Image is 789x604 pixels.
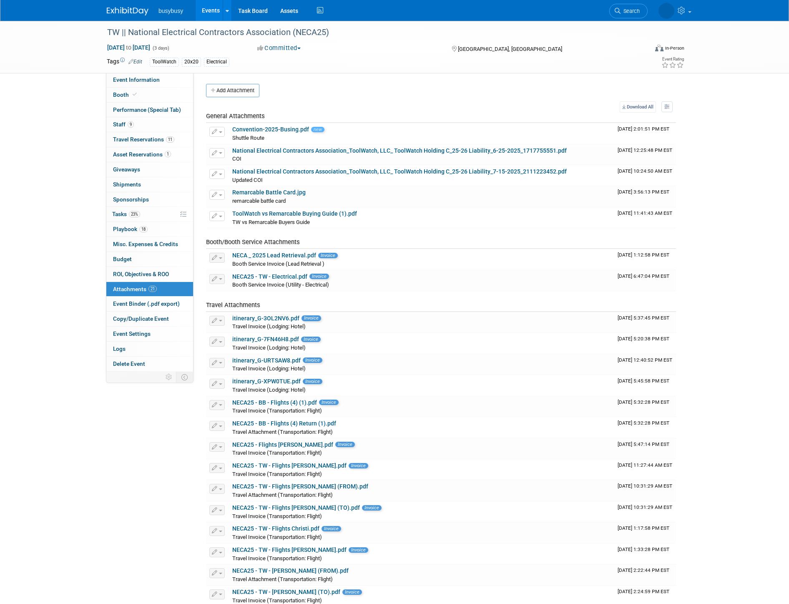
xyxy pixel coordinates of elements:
a: Remarcable Battle Card.jpg [232,189,306,196]
a: Travel Reservations11 [106,132,193,147]
span: Booth/Booth Service Attachments [206,238,300,246]
span: Travel Invoice (Transportation: Flight) [232,408,322,414]
span: Delete Event [113,360,145,367]
span: Invoice [349,463,368,468]
a: Delete Event [106,357,193,371]
td: Upload Timestamp [614,564,676,585]
a: Misc. Expenses & Credits [106,237,193,252]
td: Upload Timestamp [614,480,676,501]
span: Sponsorships [113,196,149,203]
span: [GEOGRAPHIC_DATA], [GEOGRAPHIC_DATA] [458,46,562,52]
span: Invoice [318,253,338,258]
a: Performance (Special Tab) [106,103,193,117]
a: itinerary_G-7FN46H8.pdf [232,336,299,342]
a: NECA25 - BB - Flights (4) Return (1).pdf [232,420,336,427]
span: Invoice [362,505,382,511]
span: Upload Timestamp [618,483,672,489]
a: NECA25 - TW - Flights [PERSON_NAME] (FROM).pdf [232,483,368,490]
span: Tasks [112,211,140,217]
img: ExhibitDay [107,7,148,15]
span: Upload Timestamp [618,189,669,195]
span: Invoice [303,379,322,384]
td: Upload Timestamp [614,312,676,333]
a: NECA _ 2025 Lead Retrieval.pdf [232,252,316,259]
a: Copy/Duplicate Event [106,312,193,326]
span: Travel Invoice (Lodging: Hotel) [232,387,306,393]
a: NECA25 - TW - Flights [PERSON_NAME].pdf [232,546,347,553]
a: Sponsorships [106,192,193,207]
span: Travel Invoice (Transportation: Flight) [232,513,322,519]
a: NECA25 - TW - [PERSON_NAME] (TO).pdf [232,589,340,595]
span: 23% [129,211,140,217]
span: Travel Invoice (Lodging: Hotel) [232,345,306,351]
span: Travel Reservations [113,136,174,143]
span: Attachments [113,286,157,292]
span: Shipments [113,181,141,188]
span: Invoice [349,547,368,553]
span: Travel Invoice (Lodging: Hotel) [232,365,306,372]
button: Add Attachment [206,84,259,97]
a: itinerary_G-URTSAW8.pdf [232,357,301,364]
div: ToolWatch [150,58,179,66]
a: ROI, Objectives & ROO [106,267,193,282]
td: Tags [107,57,142,67]
td: Upload Timestamp [614,354,676,375]
span: Upload Timestamp [618,273,669,279]
a: itinerary_G-3OL2NV6.pdf [232,315,299,322]
td: Personalize Event Tab Strip [162,372,176,383]
div: In-Person [665,45,684,51]
span: Upload Timestamp [618,462,672,468]
a: NECA25 - TW - [PERSON_NAME] (FROM).pdf [232,567,349,574]
a: Event Binder (.pdf export) [106,297,193,311]
td: Upload Timestamp [614,249,676,270]
span: Upload Timestamp [618,357,672,363]
span: Upload Timestamp [618,525,669,531]
span: Booth [113,91,138,98]
img: Braden Gillespie [658,3,674,19]
span: General Attachments [206,112,265,120]
span: Upload Timestamp [618,420,669,426]
a: NECA25 - TW - Electrical.pdf [232,273,307,280]
span: Travel Attachment (Transportation: Flight) [232,429,333,435]
div: TW || National Electrical Contractors Association (NECA25) [104,25,635,40]
span: Staff [113,121,134,128]
button: Committed [254,44,304,53]
span: Performance (Special Tab) [113,106,181,113]
span: Upload Timestamp [618,567,669,573]
span: 21 [148,286,157,292]
td: Upload Timestamp [614,333,676,354]
span: Invoice [319,400,339,405]
a: National Electrical Contractors Association_ToolWatch, LLC_ ToolWatch Holding C_25-26 Liability_6... [232,147,567,154]
span: 9 [128,121,134,128]
span: Upload Timestamp [618,336,669,342]
td: Upload Timestamp [614,270,676,291]
i: Booth reservation complete [133,92,137,97]
td: Toggle Event Tabs [176,372,193,383]
span: Invoice [309,274,329,279]
a: Logs [106,342,193,356]
span: Asset Reservations [113,151,171,158]
span: remarcable battle card [232,198,286,204]
a: Staff9 [106,117,193,132]
span: Updated COI [232,177,263,183]
span: Booth Service Invoice (Lead Retrieval ) [232,261,324,267]
a: Tasks23% [106,207,193,221]
td: Upload Timestamp [614,207,676,228]
span: Copy/Duplicate Event [113,315,169,322]
td: Upload Timestamp [614,438,676,459]
span: Upload Timestamp [618,168,672,174]
span: COI [232,156,241,162]
span: Invoice [322,526,341,531]
a: Convention-2025-Busing.pdf [232,126,309,133]
a: ToolWatch vs Remarcable Buying Guide (1).pdf [232,210,357,217]
a: National Electrical Contractors Association_ToolWatch, LLC_ ToolWatch Holding C_25-26 Liability_7... [232,168,567,175]
span: Upload Timestamp [618,210,672,216]
span: Event Binder (.pdf export) [113,300,180,307]
span: Invoice [303,357,322,363]
div: Electrical [204,58,229,66]
span: Travel Invoice (Transportation: Flight) [232,555,322,561]
a: NECA25 - BB - Flights (4) (1).pdf [232,399,317,406]
div: 20x20 [182,58,201,66]
span: Shuttle Route [232,135,264,141]
a: NECA25 - TW - Flights [PERSON_NAME].pdf [232,462,347,469]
